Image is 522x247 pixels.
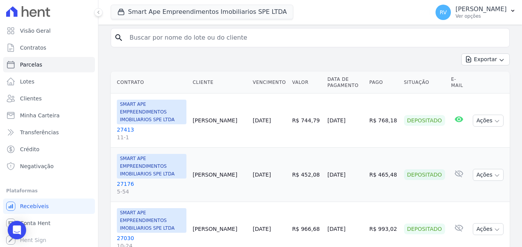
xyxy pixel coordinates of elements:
[20,95,42,102] span: Clientes
[3,74,95,89] a: Lotes
[461,53,510,65] button: Exportar
[114,33,123,42] i: search
[3,57,95,72] a: Parcelas
[473,115,504,127] button: Ações
[20,129,59,136] span: Transferências
[111,72,190,93] th: Contrato
[289,93,324,148] td: R$ 744,79
[117,154,186,179] span: SMART APE EMPREENDIMENTOS IMOBILIARIOS SPE LTDA
[324,72,366,93] th: Data de Pagamento
[6,186,92,195] div: Plataformas
[117,188,186,195] span: 5-54
[366,93,401,148] td: R$ 768,18
[473,169,504,181] button: Ações
[190,93,249,148] td: [PERSON_NAME]
[473,223,504,235] button: Ações
[250,72,289,93] th: Vencimento
[20,27,51,35] span: Visão Geral
[289,72,324,93] th: Valor
[366,72,401,93] th: Pago
[3,40,95,55] a: Contratos
[448,72,470,93] th: E-mail
[8,221,26,239] div: Open Intercom Messenger
[456,13,507,19] p: Ver opções
[3,199,95,214] a: Recebíveis
[404,224,445,234] div: Depositado
[20,61,42,68] span: Parcelas
[111,5,293,19] button: Smart Ape Empreendimentos Imobiliarios SPE LTDA
[20,78,35,85] span: Lotes
[456,5,507,13] p: [PERSON_NAME]
[3,91,95,106] a: Clientes
[3,142,95,157] a: Crédito
[3,215,95,231] a: Conta Hent
[404,115,445,126] div: Depositado
[117,134,186,141] span: 11-1
[20,44,46,52] span: Contratos
[20,112,60,119] span: Minha Carteira
[366,148,401,202] td: R$ 465,48
[125,30,506,45] input: Buscar por nome do lote ou do cliente
[190,148,249,202] td: [PERSON_NAME]
[324,148,366,202] td: [DATE]
[253,117,271,123] a: [DATE]
[117,208,186,233] span: SMART APE EMPREENDIMENTOS IMOBILIARIOS SPE LTDA
[429,2,522,23] button: RV [PERSON_NAME] Ver opções
[324,93,366,148] td: [DATE]
[117,100,186,124] span: SMART APE EMPREENDIMENTOS IMOBILIARIOS SPE LTDA
[117,180,186,195] a: 271765-54
[253,226,271,232] a: [DATE]
[20,145,40,153] span: Crédito
[20,219,50,227] span: Conta Hent
[440,10,447,15] span: RV
[401,72,448,93] th: Situação
[3,108,95,123] a: Minha Carteira
[3,23,95,38] a: Visão Geral
[3,125,95,140] a: Transferências
[20,202,49,210] span: Recebíveis
[253,172,271,178] a: [DATE]
[117,126,186,141] a: 2741311-1
[404,169,445,180] div: Depositado
[190,72,249,93] th: Cliente
[289,148,324,202] td: R$ 452,08
[20,162,54,170] span: Negativação
[3,159,95,174] a: Negativação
